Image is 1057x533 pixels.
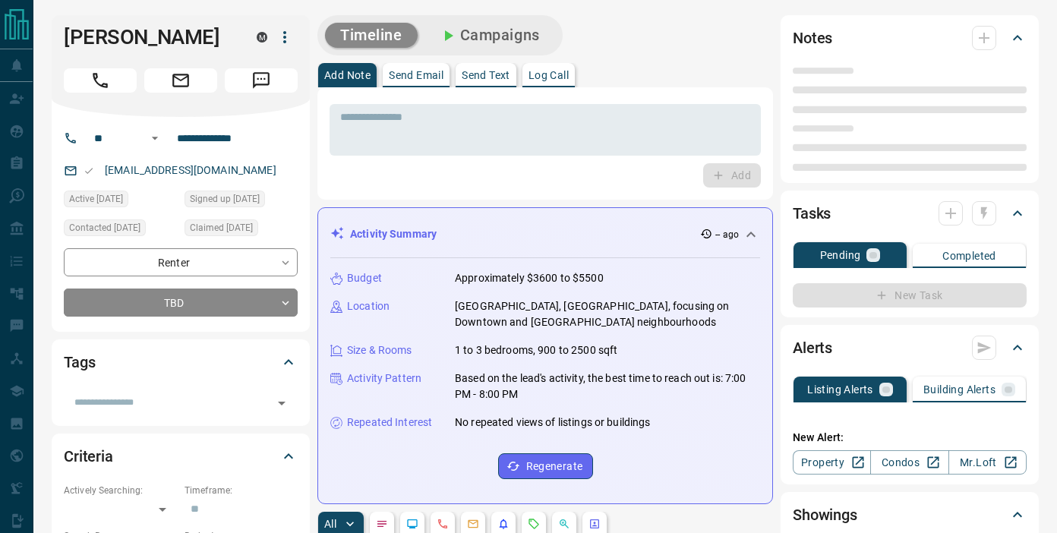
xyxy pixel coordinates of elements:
[793,26,832,50] h2: Notes
[424,23,555,48] button: Campaigns
[64,350,95,374] h2: Tags
[498,453,593,479] button: Regenerate
[406,518,418,530] svg: Lead Browsing Activity
[870,450,948,475] a: Condos
[84,166,94,176] svg: Email Valid
[528,518,540,530] svg: Requests
[455,371,760,402] p: Based on the lead's activity, the best time to reach out is: 7:00 PM - 8:00 PM
[347,415,432,430] p: Repeated Interest
[350,226,437,242] p: Activity Summary
[64,191,177,212] div: Thu Sep 11 2025
[389,70,443,80] p: Send Email
[793,336,832,360] h2: Alerts
[793,195,1027,232] div: Tasks
[923,384,995,395] p: Building Alerts
[462,70,510,80] p: Send Text
[64,219,177,241] div: Fri Sep 12 2025
[347,342,412,358] p: Size & Rooms
[64,344,298,380] div: Tags
[528,70,569,80] p: Log Call
[271,393,292,414] button: Open
[325,23,418,48] button: Timeline
[347,270,382,286] p: Budget
[146,129,164,147] button: Open
[185,219,298,241] div: Fri Sep 12 2025
[64,484,177,497] p: Actively Searching:
[69,220,140,235] span: Contacted [DATE]
[807,384,873,395] p: Listing Alerts
[455,415,651,430] p: No repeated views of listings or buildings
[64,248,298,276] div: Renter
[467,518,479,530] svg: Emails
[497,518,510,530] svg: Listing Alerts
[64,68,137,93] span: Call
[347,298,390,314] p: Location
[588,518,601,530] svg: Agent Actions
[455,298,760,330] p: [GEOGRAPHIC_DATA], [GEOGRAPHIC_DATA], focusing on Downtown and [GEOGRAPHIC_DATA] neighbourhoods
[437,518,449,530] svg: Calls
[69,191,123,207] span: Active [DATE]
[144,68,217,93] span: Email
[64,438,298,475] div: Criteria
[257,32,267,43] div: mrloft.ca
[376,518,388,530] svg: Notes
[185,191,298,212] div: Sun Jul 31 2022
[793,497,1027,533] div: Showings
[190,220,253,235] span: Claimed [DATE]
[330,220,760,248] div: Activity Summary-- ago
[64,444,113,468] h2: Criteria
[948,450,1027,475] a: Mr.Loft
[455,270,604,286] p: Approximately $3600 to $5500
[793,450,871,475] a: Property
[225,68,298,93] span: Message
[793,330,1027,366] div: Alerts
[185,484,298,497] p: Timeframe:
[558,518,570,530] svg: Opportunities
[793,503,857,527] h2: Showings
[715,228,739,241] p: -- ago
[64,289,298,317] div: TBD
[793,20,1027,56] div: Notes
[455,342,617,358] p: 1 to 3 bedrooms, 900 to 2500 sqft
[324,70,371,80] p: Add Note
[942,251,996,261] p: Completed
[347,371,421,386] p: Activity Pattern
[793,430,1027,446] p: New Alert:
[324,519,336,529] p: All
[190,191,260,207] span: Signed up [DATE]
[64,25,234,49] h1: [PERSON_NAME]
[820,250,861,260] p: Pending
[105,164,276,176] a: [EMAIL_ADDRESS][DOMAIN_NAME]
[793,201,831,225] h2: Tasks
